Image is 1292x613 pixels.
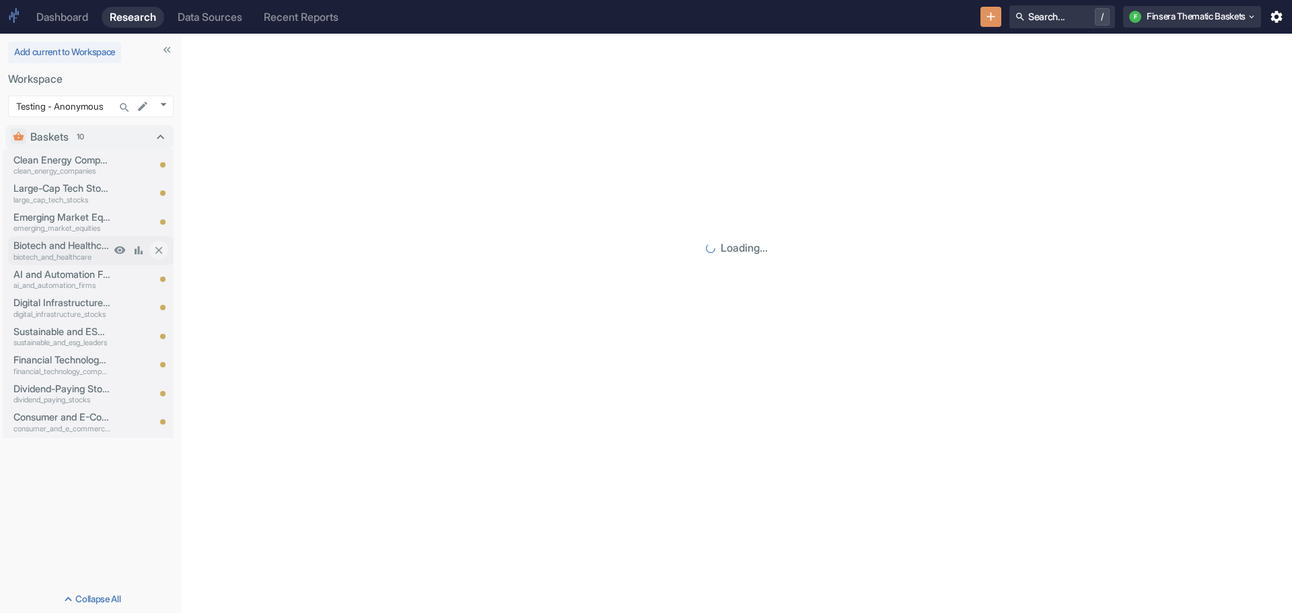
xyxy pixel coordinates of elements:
div: Dashboard [36,11,88,24]
div: Testing - Anonymous [8,96,174,117]
button: edit [133,97,152,116]
p: AI and Automation Firms [13,267,110,282]
a: Financial Technology Companiesfinancial_technology_companies [13,353,110,377]
div: Research [110,11,156,24]
div: Recent Reports [264,11,338,24]
button: Add current to Workspace [8,42,121,63]
svg: Close item [153,244,165,256]
p: Sustainable and ESG Leaders [13,324,110,339]
p: Financial Technology Companies [13,353,110,367]
p: digital_infrastructure_stocks [13,309,110,320]
p: large_cap_tech_stocks [13,194,110,206]
span: 10 [72,131,89,143]
button: New Resource [980,7,1001,28]
p: Loading... [721,240,768,256]
a: Clean Energy Companiesclean_energy_companies [13,153,110,177]
a: Research [102,7,164,28]
button: Collapse Sidebar [157,40,176,59]
p: Large-Cap Tech Stocks [13,181,110,196]
a: Consumer and E-Commerce Businessesconsumer_and_e_commerce_businesses [13,410,110,434]
a: Dashboard [28,7,96,28]
p: sustainable_and_esg_leaders [13,337,110,349]
a: Emerging Market Equitiesemerging_market_equities [13,210,110,234]
button: Search... [115,98,134,117]
a: Data Sources [170,7,250,28]
p: biotech_and_healthcare [13,252,110,263]
a: Dividend-Paying Stocksdividend_paying_stocks [13,382,110,406]
p: dividend_paying_stocks [13,394,110,406]
p: Digital Infrastructure Stocks [13,295,110,310]
a: View Preview [110,241,129,260]
button: Close item [149,241,168,260]
a: Recent Reports [256,7,347,28]
p: emerging_market_equities [13,223,110,234]
p: ai_and_automation_firms [13,280,110,291]
div: Baskets10 [5,125,174,149]
button: Collapse All [3,589,179,610]
p: Biotech and Healthcare [13,238,110,253]
a: Biotech and Healthcarebiotech_and_healthcare [13,238,110,262]
p: Dividend-Paying Stocks [13,382,110,396]
a: View Analysis [129,241,148,260]
p: Emerging Market Equities [13,210,110,225]
a: Sustainable and ESG Leaderssustainable_and_esg_leaders [13,324,110,349]
div: F [1129,11,1141,23]
p: Consumer and E-Commerce Businesses [13,410,110,425]
p: Baskets [30,129,69,145]
p: clean_energy_companies [13,166,110,177]
p: financial_technology_companies [13,366,110,377]
p: Workspace [8,71,174,87]
a: Large-Cap Tech Stockslarge_cap_tech_stocks [13,181,110,205]
button: Search.../ [1009,5,1115,28]
div: Data Sources [178,11,242,24]
p: consumer_and_e_commerce_businesses [13,423,110,435]
p: Clean Energy Companies [13,153,110,168]
button: FFinsera Thematic Baskets [1123,6,1261,28]
a: AI and Automation Firmsai_and_automation_firms [13,267,110,291]
a: Digital Infrastructure Stocksdigital_infrastructure_stocks [13,295,110,320]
